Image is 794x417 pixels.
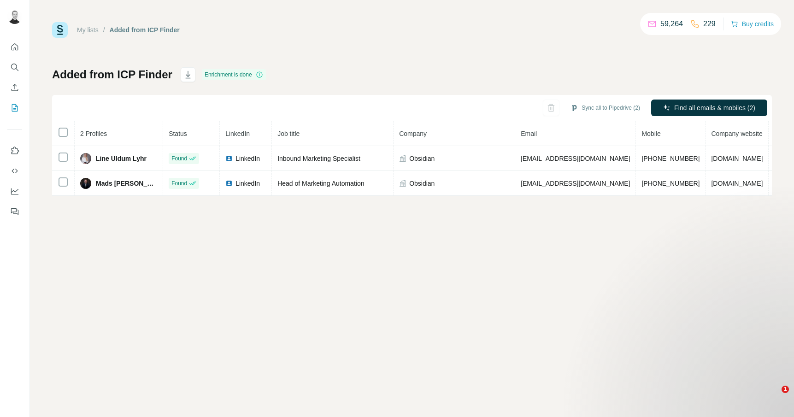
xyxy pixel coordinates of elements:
[80,130,107,137] span: 2 Profiles
[202,69,266,80] div: Enrichment is done
[7,183,22,200] button: Dashboard
[641,180,700,187] span: [PHONE_NUMBER]
[641,155,700,162] span: [PHONE_NUMBER]
[7,79,22,96] button: Enrich CSV
[225,155,233,162] img: LinkedIn logo
[277,180,364,187] span: Head of Marketing Automation
[77,26,99,34] a: My lists
[7,142,22,159] button: Use Surfe on LinkedIn
[409,179,435,188] span: Obsidian
[399,130,427,137] span: Company
[711,155,763,162] span: [DOMAIN_NAME]
[711,130,762,137] span: Company website
[641,130,660,137] span: Mobile
[711,180,763,187] span: [DOMAIN_NAME]
[225,130,250,137] span: LinkedIn
[52,22,68,38] img: Surfe Logo
[225,180,233,187] img: LinkedIn logo
[171,179,187,188] span: Found
[7,59,22,76] button: Search
[521,130,537,137] span: Email
[52,67,172,82] h1: Added from ICP Finder
[409,154,435,163] span: Obsidian
[521,180,630,187] span: [EMAIL_ADDRESS][DOMAIN_NAME]
[80,153,91,164] img: Avatar
[782,386,789,393] span: 1
[80,178,91,189] img: Avatar
[277,155,360,162] span: Inbound Marketing Specialist
[169,130,187,137] span: Status
[7,100,22,116] button: My lists
[703,18,716,29] p: 229
[763,386,785,408] iframe: Intercom live chat
[564,101,647,115] button: Sync all to Pipedrive (2)
[96,154,147,163] span: Line Uldum Lyhr
[7,203,22,220] button: Feedback
[674,103,755,112] span: Find all emails & mobiles (2)
[235,154,260,163] span: LinkedIn
[731,18,774,30] button: Buy credits
[277,130,300,137] span: Job title
[96,179,157,188] span: Mads [PERSON_NAME]
[110,25,180,35] div: Added from ICP Finder
[660,18,683,29] p: 59,264
[7,163,22,179] button: Use Surfe API
[235,179,260,188] span: LinkedIn
[171,154,187,163] span: Found
[521,155,630,162] span: [EMAIL_ADDRESS][DOMAIN_NAME]
[103,25,105,35] li: /
[7,39,22,55] button: Quick start
[7,9,22,24] img: Avatar
[651,100,767,116] button: Find all emails & mobiles (2)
